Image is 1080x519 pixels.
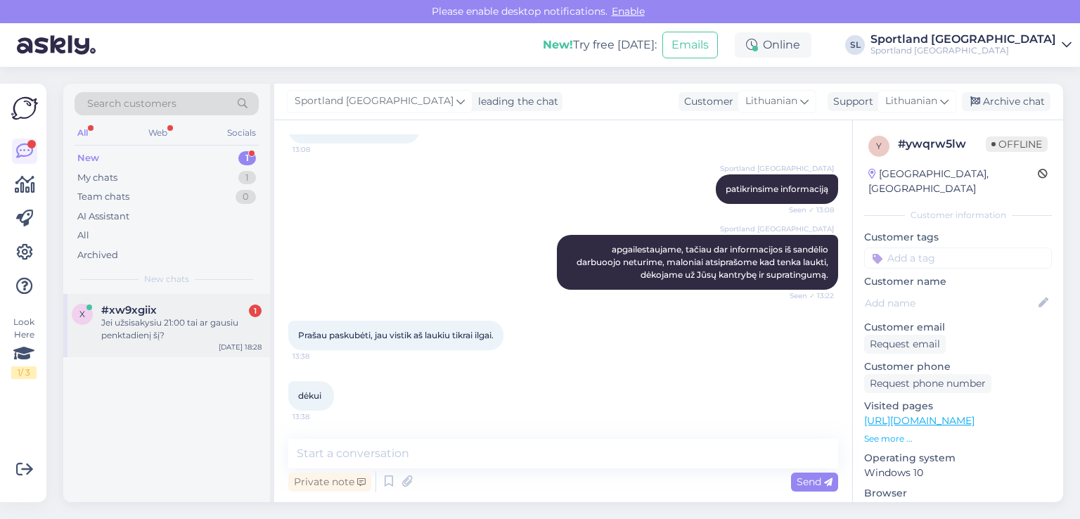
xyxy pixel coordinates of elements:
p: Chrome [TECHNICAL_ID] [864,501,1052,515]
span: patikrinsime informaciją [726,184,828,194]
p: Customer name [864,274,1052,289]
div: Socials [224,124,259,142]
span: Prašau paskubėti, jau vistik aš laukiu tikrai ilgai. [298,330,494,340]
div: My chats [77,171,117,185]
p: Operating system [864,451,1052,466]
p: Browser [864,486,1052,501]
span: Lithuanian [885,94,937,109]
div: Support [828,94,873,109]
span: Enable [607,5,649,18]
span: Sportland [GEOGRAPHIC_DATA] [720,224,834,234]
b: New! [543,38,573,51]
div: New [77,151,99,165]
div: # ywqrw5lw [898,136,986,153]
span: Lithuanian [745,94,797,109]
div: SL [845,35,865,55]
span: 13:38 [292,351,345,361]
span: New chats [144,273,189,286]
div: Sportland [GEOGRAPHIC_DATA] [870,34,1056,45]
span: Send [797,475,832,488]
div: Sportland [GEOGRAPHIC_DATA] [870,45,1056,56]
div: 0 [236,190,256,204]
span: apgailestaujame, tačiau dar informacijos iš sandėlio darbuoojo neturime, maloniai atsiprašome kad... [577,244,830,280]
div: Team chats [77,190,129,204]
div: AI Assistant [77,210,129,224]
input: Add a tag [864,248,1052,269]
div: Online [735,32,811,58]
p: Customer phone [864,359,1052,374]
div: Jei užsisakysiu 21:00 tai ar gausiu penktadienį šį? [101,316,262,342]
button: Emails [662,32,718,58]
div: 1 [249,305,262,317]
div: Request phone number [864,374,991,393]
a: Sportland [GEOGRAPHIC_DATA]Sportland [GEOGRAPHIC_DATA] [870,34,1072,56]
div: All [77,229,89,243]
div: Private note [288,473,371,492]
span: 13:08 [292,144,345,155]
div: Archived [77,248,118,262]
span: Seen ✓ 13:22 [781,290,834,301]
p: Customer tags [864,230,1052,245]
div: 1 [238,171,256,185]
div: Customer [679,94,733,109]
span: dėkui [298,390,321,401]
input: Add name [865,295,1036,311]
img: Askly Logo [11,95,38,122]
span: y [876,141,882,151]
div: Archive chat [962,92,1050,111]
div: Try free [DATE]: [543,37,657,53]
div: Request email [864,335,946,354]
span: Offline [986,136,1048,152]
div: All [75,124,91,142]
span: Seen ✓ 13:08 [781,205,834,215]
div: 1 / 3 [11,366,37,379]
div: 1 [238,151,256,165]
span: #xw9xgiix [101,304,157,316]
span: x [79,309,85,319]
p: Windows 10 [864,466,1052,480]
div: leading the chat [472,94,558,109]
div: Look Here [11,316,37,379]
p: Visited pages [864,399,1052,414]
span: Sportland [GEOGRAPHIC_DATA] [295,94,454,109]
div: [GEOGRAPHIC_DATA], [GEOGRAPHIC_DATA] [868,167,1038,196]
span: Sportland [GEOGRAPHIC_DATA] [720,163,834,174]
span: 13:38 [292,411,345,422]
div: [DATE] 18:28 [219,342,262,352]
p: Customer email [864,320,1052,335]
a: [URL][DOMAIN_NAME] [864,414,975,427]
div: Web [146,124,170,142]
div: Customer information [864,209,1052,222]
p: See more ... [864,432,1052,445]
span: Search customers [87,96,176,111]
